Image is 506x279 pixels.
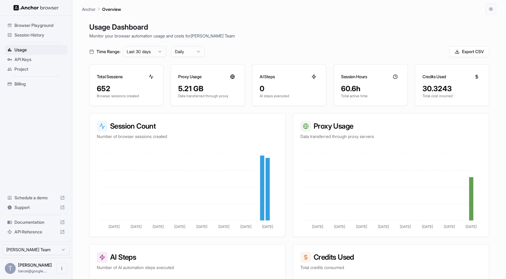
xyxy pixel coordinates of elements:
[18,269,47,273] span: tianze@google.com
[14,204,58,210] span: Support
[89,33,489,39] p: Monitor your browser automation usage and costs for [PERSON_NAME] Team
[89,22,489,33] h1: Usage Dashboard
[14,229,58,235] span: API Reference
[422,74,446,80] h3: Credits Used
[5,79,67,89] div: Billing
[174,224,185,229] tspan: [DATE]
[422,224,433,229] tspan: [DATE]
[444,224,455,229] tspan: [DATE]
[14,66,65,72] span: Project
[378,224,389,229] tspan: [DATE]
[260,84,319,94] div: 0
[300,252,482,263] h3: Credits Used
[5,193,67,203] div: Schedule a demo
[422,84,482,94] div: 30.3243
[97,121,278,132] h3: Session Count
[5,45,67,55] div: Usage
[14,22,65,28] span: Browser Playground
[14,56,65,63] span: API Keys
[82,6,96,12] p: Anchor
[97,252,278,263] h3: AI Steps
[82,6,121,12] nav: breadcrumb
[5,55,67,64] div: API Keys
[18,262,52,268] span: Tianze Shi
[14,195,58,201] span: Schedule a demo
[5,203,67,212] div: Support
[400,224,411,229] tspan: [DATE]
[97,84,156,94] div: 652
[178,84,237,94] div: 5.21 GB
[240,224,251,229] tspan: [DATE]
[356,224,367,229] tspan: [DATE]
[450,46,489,57] button: Export CSV
[218,224,229,229] tspan: [DATE]
[14,81,65,87] span: Billing
[14,47,65,53] span: Usage
[300,265,482,271] p: Total credits consumed
[300,121,482,132] h3: Proxy Usage
[466,224,477,229] tspan: [DATE]
[341,74,367,80] h3: Session Hours
[97,94,156,98] p: Browser sessions created
[102,6,121,12] p: Overview
[312,224,323,229] tspan: [DATE]
[196,224,207,229] tspan: [DATE]
[97,265,278,271] p: Number of AI automation steps executed
[5,30,67,40] div: Session History
[131,224,142,229] tspan: [DATE]
[341,94,400,98] p: Total active time
[341,84,400,94] div: 60.6h
[5,263,16,274] div: T
[178,74,201,80] h3: Proxy Usage
[14,219,58,225] span: Documentation
[96,49,120,55] span: Time Range:
[178,94,237,98] p: Data transferred through proxy
[56,263,67,274] button: Open menu
[300,133,482,139] p: Data transferred through proxy servers
[334,224,345,229] tspan: [DATE]
[422,94,482,98] p: Total cost incurred
[109,224,120,229] tspan: [DATE]
[14,32,65,38] span: Session History
[260,74,275,80] h3: AI Steps
[260,94,319,98] p: AI steps executed
[262,224,273,229] tspan: [DATE]
[5,64,67,74] div: Project
[97,74,123,80] h3: Total Sessions
[5,21,67,30] div: Browser Playground
[14,5,59,11] img: Anchor Logo
[97,133,278,139] p: Number of browser sessions created
[153,224,164,229] tspan: [DATE]
[5,217,67,227] div: Documentation
[5,227,67,237] div: API Reference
